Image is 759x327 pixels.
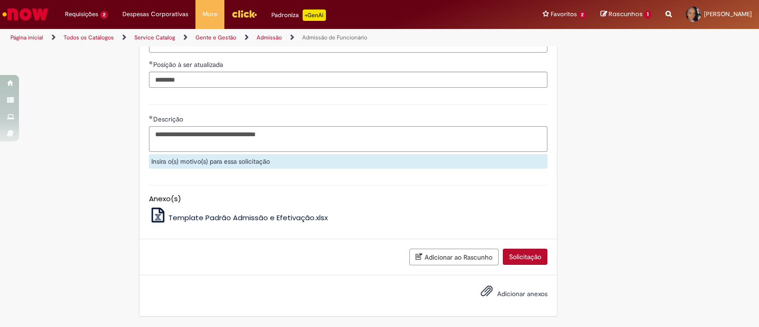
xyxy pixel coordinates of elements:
div: Insira o(s) motivo(s) para essa solicitação [149,154,547,168]
span: 2 [579,11,587,19]
a: Template Padrão Admissão e Efetivação.xlsx [149,213,328,223]
span: Descrição [153,115,185,123]
a: Service Catalog [134,34,175,41]
span: Posição à ser atualizada [153,60,225,69]
div: Padroniza [271,9,326,21]
button: Adicionar ao Rascunho [409,249,499,265]
span: Requisições [65,9,98,19]
img: click_logo_yellow_360x200.png [231,7,257,21]
span: Obrigatório Preenchido [149,115,153,119]
span: Obrigatório Preenchido [149,61,153,65]
a: Admissão de Funcionário [302,34,367,41]
span: Template Padrão Admissão e Efetivação.xlsx [168,213,328,223]
ul: Trilhas de página [7,29,499,47]
button: Adicionar anexos [478,282,495,304]
a: Página inicial [10,34,43,41]
a: Todos os Catálogos [64,34,114,41]
img: ServiceNow [1,5,50,24]
a: Admissão [257,34,282,41]
span: More [203,9,217,19]
p: +GenAi [303,9,326,21]
input: Posição à ser atualizada [149,72,547,88]
span: Adicionar anexos [497,290,547,298]
span: Rascunhos [609,9,643,19]
span: Despesas Corporativas [122,9,188,19]
textarea: Descrição [149,126,547,152]
h5: Anexo(s) [149,195,547,203]
span: [PERSON_NAME] [704,10,752,18]
a: Gente e Gestão [195,34,236,41]
span: 2 [100,11,108,19]
a: Rascunhos [601,10,651,19]
button: Solicitação [503,249,547,265]
span: Favoritos [551,9,577,19]
span: 1 [644,10,651,19]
